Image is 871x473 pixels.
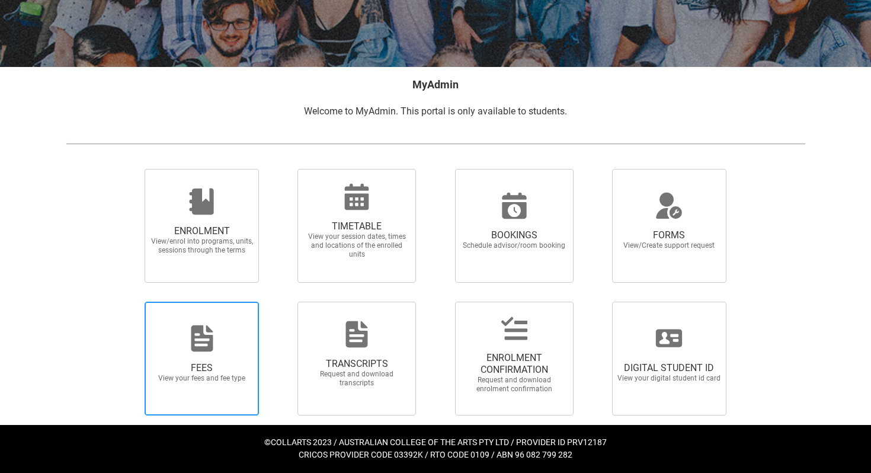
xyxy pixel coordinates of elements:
h2: MyAdmin [66,76,805,92]
span: View your session dates, times and locations of the enrolled units [305,232,409,259]
span: ENROLMENT CONFIRMATION [462,352,566,376]
span: View/Create support request [617,241,721,250]
span: DIGITAL STUDENT ID [617,362,721,374]
span: FORMS [617,229,721,241]
span: TIMETABLE [305,220,409,232]
span: View/enrol into programs, units, sessions through the terms [150,237,254,255]
span: View your fees and fee type [150,374,254,383]
span: Request and download enrolment confirmation [462,376,566,394]
span: Welcome to MyAdmin. This portal is only available to students. [304,106,567,117]
span: TRANSCRIPTS [305,358,409,370]
span: ENROLMENT [150,225,254,237]
span: FEES [150,362,254,374]
span: Request and download transcripts [305,370,409,388]
span: Schedule advisor/room booking [462,241,566,250]
span: BOOKINGS [462,229,566,241]
span: View your digital student id card [617,374,721,383]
